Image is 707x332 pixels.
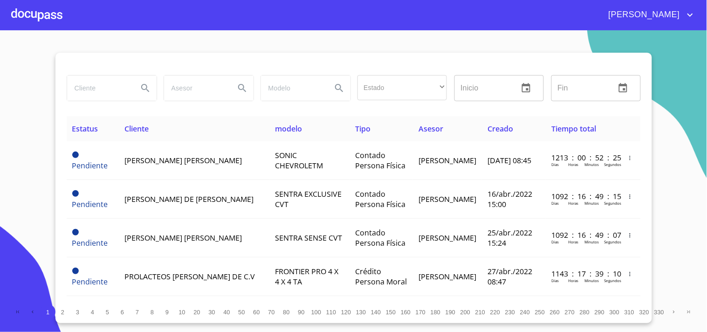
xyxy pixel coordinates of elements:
span: Tipo [355,124,371,134]
span: 240 [520,309,530,316]
button: 30 [205,304,220,319]
button: 240 [518,304,533,319]
span: Cliente [124,124,149,134]
button: 100 [309,304,324,319]
button: 210 [473,304,488,319]
button: 120 [339,304,354,319]
span: Pendiente [72,199,108,209]
p: Horas [568,278,578,283]
button: 40 [220,304,234,319]
input: search [164,76,227,101]
button: 310 [622,304,637,319]
button: Search [231,77,254,99]
button: 170 [413,304,428,319]
p: Segundos [604,201,621,206]
span: 3 [76,309,79,316]
span: 10 [178,309,185,316]
button: 8 [145,304,160,319]
span: FRONTIER PRO 4 X 4 X 4 TA [275,266,338,287]
span: 30 [208,309,215,316]
button: 260 [548,304,563,319]
button: 3 [70,304,85,319]
button: 180 [428,304,443,319]
span: 27/abr./2022 08:47 [487,266,532,287]
span: 160 [401,309,411,316]
p: Dias [551,201,559,206]
span: 1 [46,309,49,316]
span: [PERSON_NAME] [419,271,476,282]
p: Dias [551,239,559,244]
span: 330 [654,309,664,316]
button: 9 [160,304,175,319]
button: 190 [443,304,458,319]
span: 20 [193,309,200,316]
span: PROLACTEOS [PERSON_NAME] DE C.V [124,271,255,282]
span: Contado Persona Física [355,189,405,209]
button: 60 [249,304,264,319]
span: 40 [223,309,230,316]
span: Pendiente [72,152,79,158]
span: Asesor [419,124,443,134]
button: Search [134,77,157,99]
span: [PERSON_NAME] [PERSON_NAME] [124,155,242,166]
span: 25/abr./2022 15:24 [487,228,532,248]
button: 70 [264,304,279,319]
span: 190 [446,309,455,316]
input: search [261,76,324,101]
span: Estatus [72,124,98,134]
span: Pendiente [72,238,108,248]
span: 300 [610,309,619,316]
span: [PERSON_NAME] [602,7,685,22]
p: Minutos [584,201,599,206]
span: 7 [136,309,139,316]
button: 330 [652,304,667,319]
span: Creado [487,124,513,134]
button: 300 [607,304,622,319]
button: 1 [41,304,55,319]
span: Pendiente [72,268,79,274]
button: 20 [190,304,205,319]
span: SONIC CHEVROLETM [275,150,323,171]
div: ​ [357,75,447,100]
button: 280 [577,304,592,319]
input: search [67,76,130,101]
button: 5 [100,304,115,319]
button: 80 [279,304,294,319]
p: Segundos [604,239,621,244]
span: [PERSON_NAME] [419,155,476,166]
button: 290 [592,304,607,319]
p: 1092 : 16 : 49 : 15 [551,191,614,201]
p: 1143 : 17 : 39 : 10 [551,269,614,279]
span: 200 [460,309,470,316]
button: 4 [85,304,100,319]
span: 50 [238,309,245,316]
span: Tiempo total [551,124,596,134]
p: Dias [551,162,559,167]
span: 2 [61,309,64,316]
span: 170 [416,309,426,316]
span: 6 [121,309,124,316]
button: 250 [533,304,548,319]
span: Pendiente [72,160,108,171]
p: Horas [568,201,578,206]
button: 320 [637,304,652,319]
span: 110 [326,309,336,316]
span: SENTRA EXCLUSIVE CVT [275,189,342,209]
span: 70 [268,309,275,316]
span: 90 [298,309,304,316]
span: 5 [106,309,109,316]
span: 230 [505,309,515,316]
button: 200 [458,304,473,319]
p: Segundos [604,278,621,283]
span: [PERSON_NAME] [PERSON_NAME] [124,233,242,243]
p: Dias [551,278,559,283]
button: 110 [324,304,339,319]
span: 310 [625,309,634,316]
button: 2 [55,304,70,319]
span: 4 [91,309,94,316]
span: 260 [550,309,560,316]
p: Minutos [584,162,599,167]
span: 210 [475,309,485,316]
button: 230 [503,304,518,319]
p: Segundos [604,162,621,167]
